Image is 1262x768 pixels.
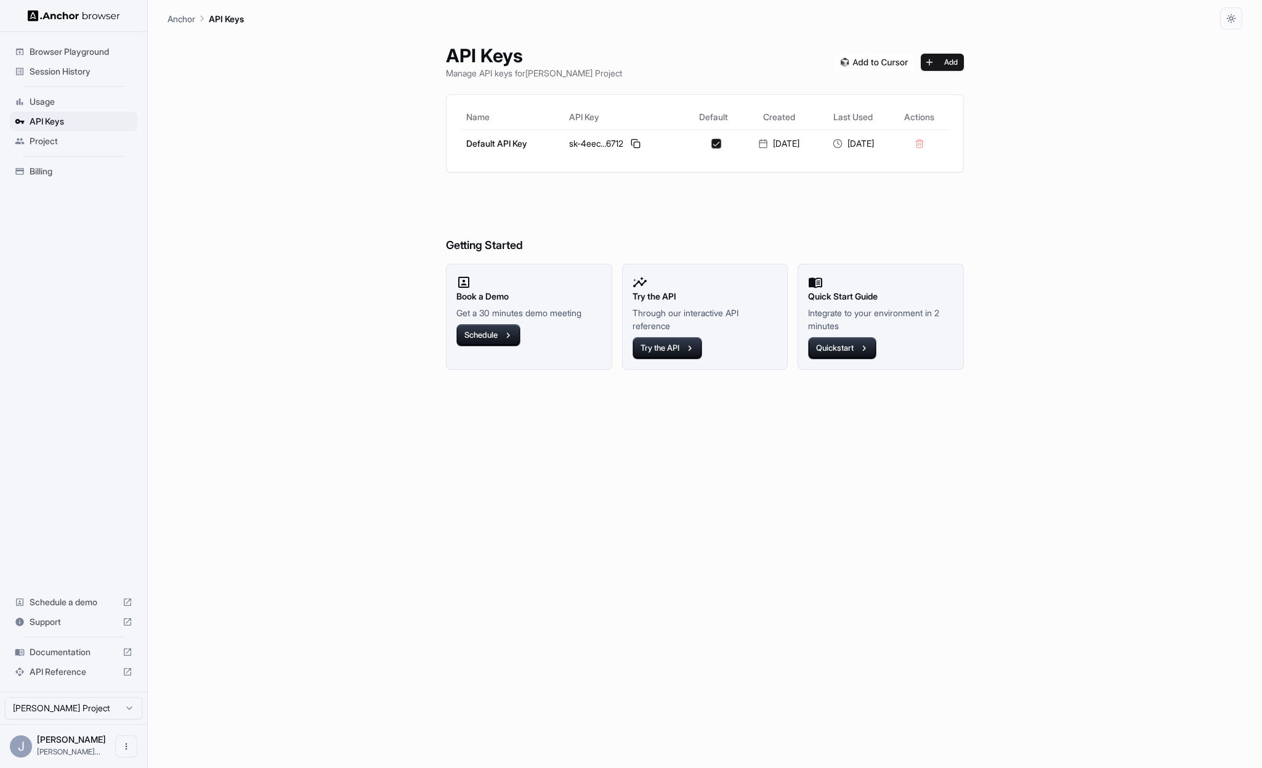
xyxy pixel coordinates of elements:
[115,735,137,758] button: Open menu
[564,105,686,129] th: API Key
[628,136,643,151] button: Copy API key
[816,105,890,129] th: Last Used
[30,666,118,678] span: API Reference
[10,62,137,81] div: Session History
[30,65,132,78] span: Session History
[686,105,742,129] th: Default
[30,646,118,658] span: Documentation
[633,337,702,359] button: Try the API
[456,324,520,346] button: Schedule
[742,105,816,129] th: Created
[821,137,885,150] div: [DATE]
[10,112,137,131] div: API Keys
[747,137,811,150] div: [DATE]
[446,187,964,255] h6: Getting Started
[30,115,132,128] span: API Keys
[28,10,120,22] img: Anchor Logo
[37,747,100,756] span: jesse@abundant.ai
[836,54,913,71] img: Add anchorbrowser MCP server to Cursor
[446,67,622,80] p: Manage API keys for [PERSON_NAME] Project
[30,165,132,178] span: Billing
[633,306,778,332] p: Through our interactive API reference
[808,306,953,332] p: Integrate to your environment in 2 minutes
[461,105,564,129] th: Name
[30,616,118,628] span: Support
[891,105,949,129] th: Actions
[456,306,602,319] p: Get a 30 minutes demo meeting
[808,337,876,359] button: Quickstart
[168,12,244,25] nav: breadcrumb
[10,612,137,632] div: Support
[209,12,244,25] p: API Keys
[461,129,564,157] td: Default API Key
[30,596,118,608] span: Schedule a demo
[10,92,137,112] div: Usage
[10,161,137,181] div: Billing
[30,46,132,58] span: Browser Playground
[30,96,132,108] span: Usage
[168,12,195,25] p: Anchor
[808,290,953,303] h2: Quick Start Guide
[456,290,602,303] h2: Book a Demo
[10,592,137,612] div: Schedule a demo
[10,662,137,682] div: API Reference
[10,735,32,758] div: J
[37,734,106,745] span: Jesse Hu
[10,42,137,62] div: Browser Playground
[10,131,137,151] div: Project
[921,54,964,71] button: Add
[10,642,137,662] div: Documentation
[633,290,778,303] h2: Try the API
[446,44,622,67] h1: API Keys
[569,136,681,151] div: sk-4eec...6712
[30,135,132,147] span: Project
